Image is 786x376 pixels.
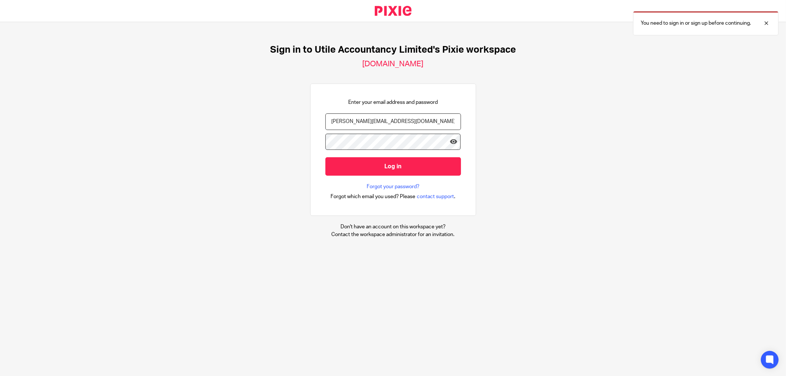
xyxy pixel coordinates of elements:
h1: Sign in to Utile Accountancy Limited's Pixie workspace [270,44,516,56]
input: Log in [325,157,461,175]
a: Forgot your password? [367,183,419,190]
input: name@example.com [325,113,461,130]
p: Don't have an account on this workspace yet? [332,223,455,231]
span: Forgot which email you used? Please [331,193,415,200]
div: . [331,192,455,201]
h2: [DOMAIN_NAME] [363,59,424,69]
p: Enter your email address and password [348,99,438,106]
span: contact support [417,193,454,200]
p: Contact the workspace administrator for an invitation. [332,231,455,238]
p: You need to sign in or sign up before continuing. [641,20,751,27]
